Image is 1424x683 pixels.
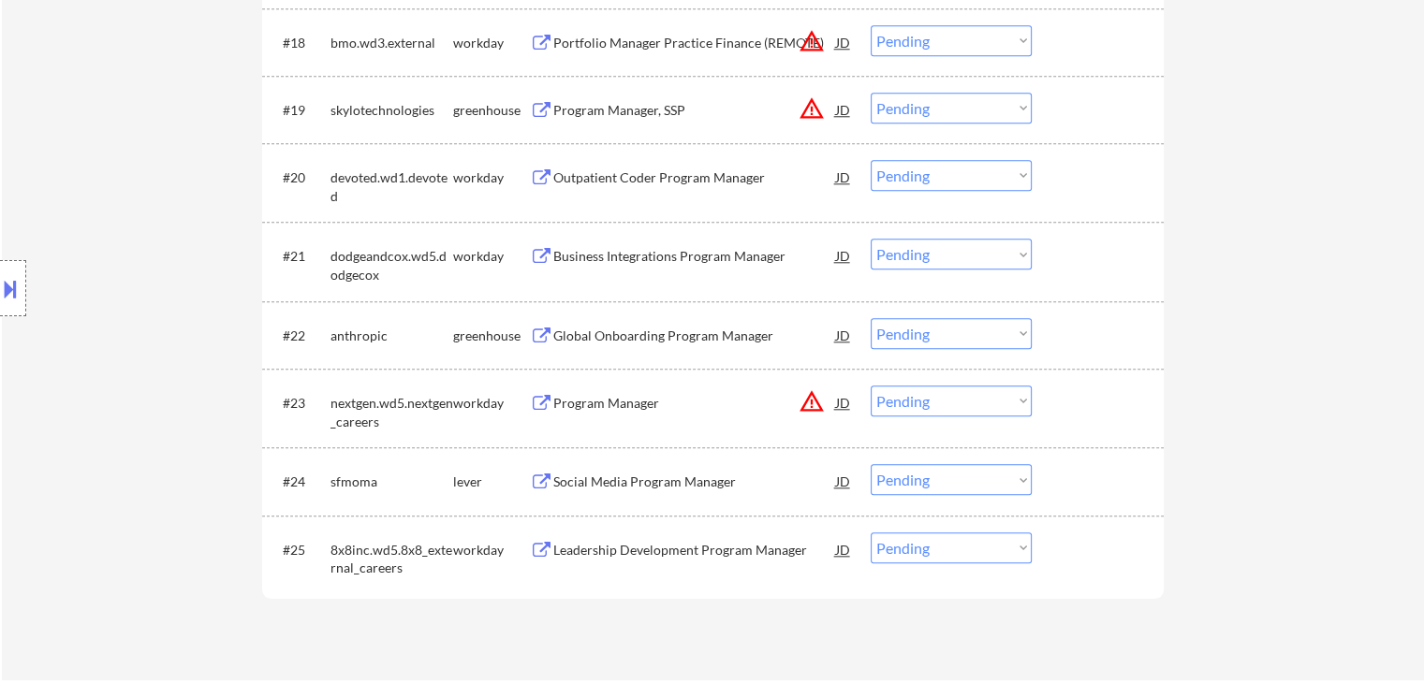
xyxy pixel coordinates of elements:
[834,385,853,419] div: JD
[283,541,316,559] div: #25
[799,28,825,54] button: warning_amber
[330,101,453,120] div: skylotechnologies
[283,101,316,120] div: #19
[330,472,453,491] div: sfmoma
[283,472,316,491] div: #24
[799,388,825,414] button: warning_amber
[453,168,530,187] div: workday
[453,394,530,413] div: workday
[834,160,853,194] div: JD
[553,247,836,266] div: Business Integrations Program Manager
[453,101,530,120] div: greenhouse
[453,327,530,345] div: greenhouse
[453,541,530,559] div: workday
[330,34,453,52] div: bmo.wd3.external
[834,464,853,498] div: JD
[553,541,836,559] div: Leadership Development Program Manager
[553,34,836,52] div: Portfolio Manager Practice Finance (REMOTE)
[834,93,853,126] div: JD
[453,472,530,491] div: lever
[283,34,316,52] div: #18
[453,247,530,266] div: workday
[834,239,853,272] div: JD
[330,168,453,205] div: devoted.wd1.devoted
[553,101,836,120] div: Program Manager, SSP
[330,327,453,345] div: anthropic
[834,318,853,352] div: JD
[330,247,453,283] div: dodgeandcox.wd5.dodgecox
[553,394,836,413] div: Program Manager
[330,394,453,430] div: nextgen.wd5.nextgen_careers
[330,541,453,577] div: 8x8inc.wd5.8x8_external_careers
[553,472,836,491] div: Social Media Program Manager
[553,168,836,187] div: Outpatient Coder Program Manager
[553,327,836,345] div: Global Onboarding Program Manager
[834,532,853,566] div: JD
[834,25,853,59] div: JD
[453,34,530,52] div: workday
[799,95,825,122] button: warning_amber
